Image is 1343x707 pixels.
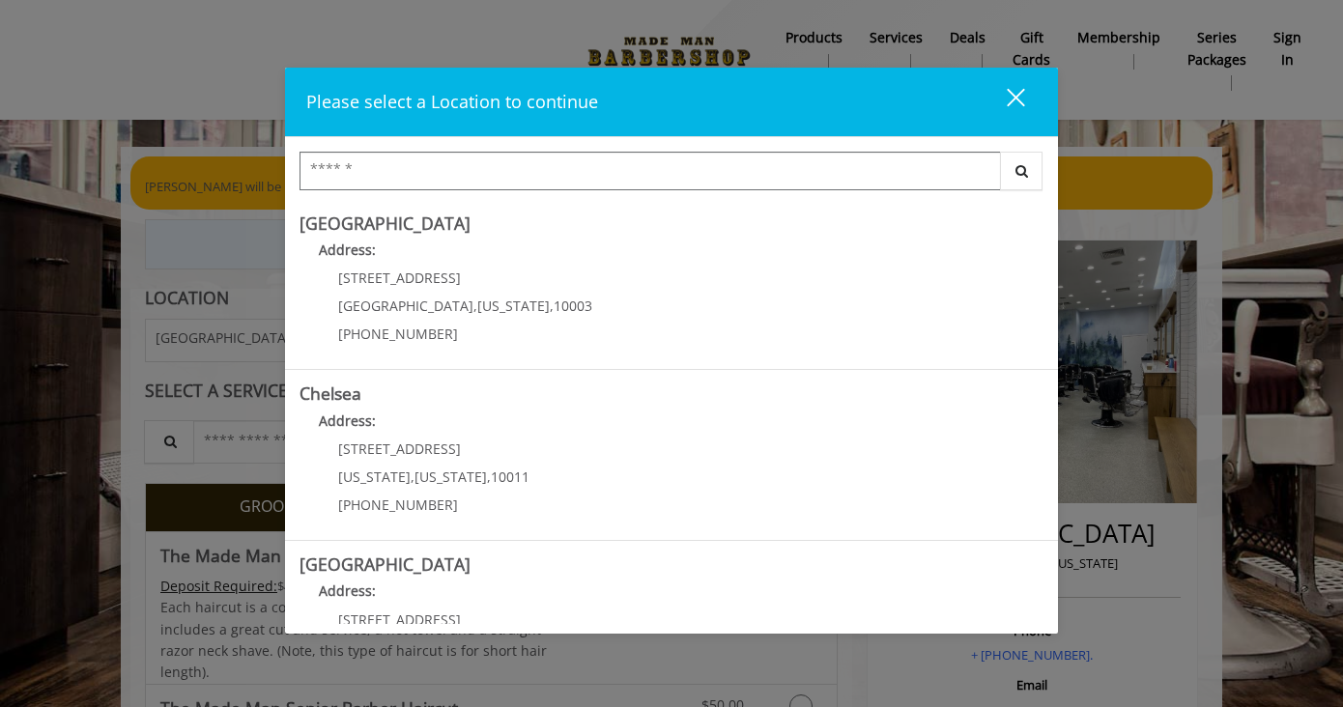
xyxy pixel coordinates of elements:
[300,212,471,235] b: [GEOGRAPHIC_DATA]
[300,552,471,576] b: [GEOGRAPHIC_DATA]
[338,610,461,629] span: [STREET_ADDRESS]
[338,325,458,343] span: [PHONE_NUMBER]
[338,495,458,514] span: [PHONE_NUMBER]
[300,152,1043,200] div: Center Select
[319,240,376,259] b: Address:
[487,467,491,486] span: ,
[414,467,487,486] span: [US_STATE]
[319,581,376,600] b: Address:
[473,297,477,315] span: ,
[477,297,550,315] span: [US_STATE]
[300,382,361,405] b: Chelsea
[300,152,1001,190] input: Search Center
[338,467,411,486] span: [US_STATE]
[1011,164,1033,178] i: Search button
[985,87,1023,116] div: close dialog
[306,90,598,113] span: Please select a Location to continue
[411,467,414,486] span: ,
[338,269,461,287] span: [STREET_ADDRESS]
[491,467,529,486] span: 10011
[554,297,592,315] span: 10003
[319,411,376,430] b: Address:
[550,297,554,315] span: ,
[338,439,461,458] span: [STREET_ADDRESS]
[338,297,473,315] span: [GEOGRAPHIC_DATA]
[971,82,1037,122] button: close dialog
